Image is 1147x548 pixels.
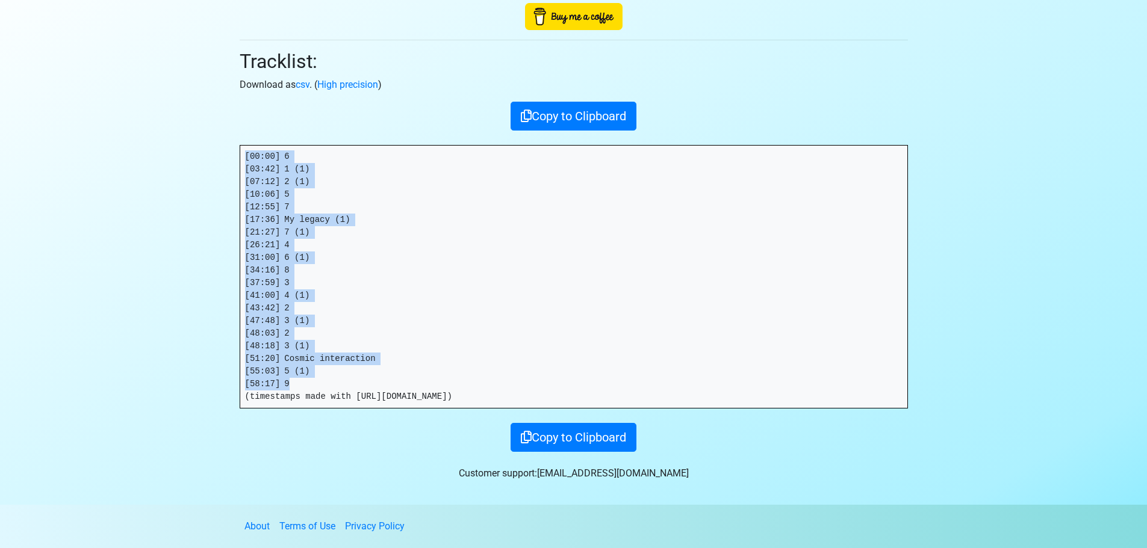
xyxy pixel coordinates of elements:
a: High precision [317,79,378,90]
a: Privacy Policy [345,520,405,532]
button: Copy to Clipboard [511,423,636,452]
p: Download as . ( ) [240,78,908,92]
img: Buy Me A Coffee [525,3,623,30]
a: Terms of Use [279,520,335,532]
pre: [00:00] 6 [03:42] 1 (1) [07:12] 2 (1) [10:06] 5 [12:55] 7 [17:36] My legacy (1) [21:27] 7 (1) [26... [240,146,907,408]
a: About [244,520,270,532]
h2: Tracklist: [240,50,908,73]
button: Copy to Clipboard [511,102,636,131]
a: csv [296,79,309,90]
